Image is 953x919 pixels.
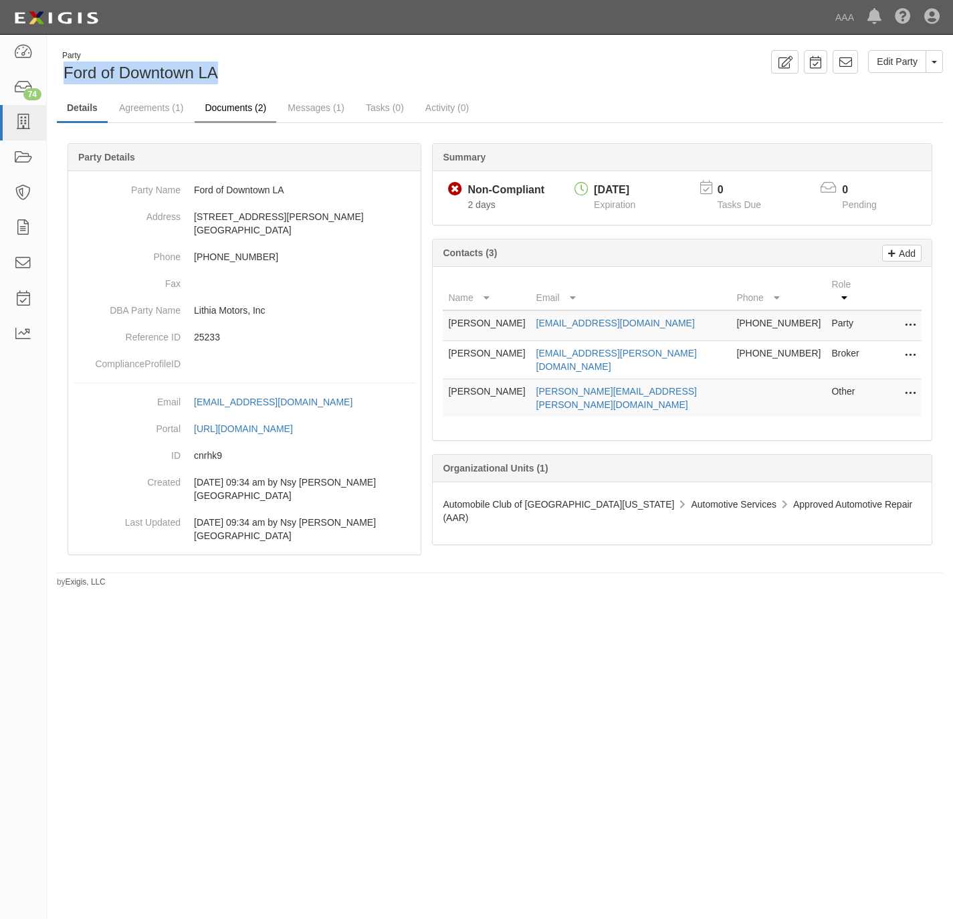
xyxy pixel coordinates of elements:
a: Exigis, LLC [66,577,106,587]
th: Phone [731,272,826,310]
small: by [57,577,106,588]
a: [PERSON_NAME][EMAIL_ADDRESS][PERSON_NAME][DOMAIN_NAME] [536,386,697,410]
dt: Created [74,469,181,489]
b: Contacts (3) [443,247,497,258]
div: Ford of Downtown LA [57,50,490,84]
p: 0 [842,183,893,198]
div: [EMAIL_ADDRESS][DOMAIN_NAME] [194,395,352,409]
div: Non-Compliant [467,183,544,198]
td: [PERSON_NAME] [443,310,530,341]
a: Details [57,94,108,123]
dt: ComplianceProfileID [74,350,181,371]
div: 74 [23,88,41,100]
dt: Party Name [74,177,181,197]
i: Non-Compliant [448,183,462,197]
a: [EMAIL_ADDRESS][DOMAIN_NAME] [536,318,695,328]
dt: Portal [74,415,181,435]
img: logo-5460c22ac91f19d4615b14bd174203de0afe785f0fc80cf4dbbc73dc1793850b.png [10,6,102,30]
dd: 10/13/2025 09:34 am by Nsy Archibong-Usoro [74,469,415,509]
dt: Last Updated [74,509,181,529]
div: [DATE] [594,183,635,198]
p: 25233 [194,330,415,344]
span: Automobile Club of [GEOGRAPHIC_DATA][US_STATE] [443,499,674,510]
a: [EMAIL_ADDRESS][DOMAIN_NAME] [194,397,367,407]
span: Ford of Downtown LA [64,64,218,82]
span: Since 10/13/2025 [467,199,495,210]
dd: cnrhk9 [74,442,415,469]
b: Summary [443,152,486,163]
span: Pending [842,199,876,210]
dt: ID [74,442,181,462]
dt: Email [74,389,181,409]
span: Tasks Due [718,199,761,210]
td: [PERSON_NAME] [443,341,530,379]
a: Messages (1) [278,94,354,121]
dt: Phone [74,243,181,264]
a: Agreements (1) [109,94,193,121]
a: [URL][DOMAIN_NAME] [194,423,308,434]
dt: Fax [74,270,181,290]
td: Other [826,379,868,417]
a: Edit Party [868,50,926,73]
dt: Reference ID [74,324,181,344]
a: Add [882,245,922,262]
b: Organizational Units (1) [443,463,548,474]
th: Name [443,272,530,310]
td: [PHONE_NUMBER] [731,341,826,379]
span: Automotive Services [691,499,776,510]
dd: [PHONE_NUMBER] [74,243,415,270]
dd: [STREET_ADDRESS][PERSON_NAME] [GEOGRAPHIC_DATA] [74,203,415,243]
p: 0 [718,183,778,198]
p: Add [895,245,916,261]
b: Party Details [78,152,135,163]
th: Role [826,272,868,310]
dd: 10/13/2025 09:34 am by Nsy Archibong-Usoro [74,509,415,549]
dt: DBA Party Name [74,297,181,317]
td: Broker [826,341,868,379]
i: Help Center - Complianz [895,9,911,25]
td: [PHONE_NUMBER] [731,310,826,341]
dd: Ford of Downtown LA [74,177,415,203]
td: Party [826,310,868,341]
a: [EMAIL_ADDRESS][PERSON_NAME][DOMAIN_NAME] [536,348,697,372]
th: Email [531,272,732,310]
span: Expiration [594,199,635,210]
a: AAA [829,4,861,31]
dt: Address [74,203,181,223]
td: [PERSON_NAME] [443,379,530,417]
p: Lithia Motors, Inc [194,304,415,317]
a: Activity (0) [415,94,479,121]
a: Documents (2) [195,94,276,123]
a: Tasks (0) [356,94,414,121]
div: Party [62,50,218,62]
